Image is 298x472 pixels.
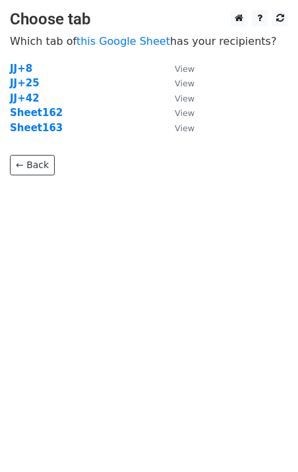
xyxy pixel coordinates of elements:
h3: Choose tab [10,10,288,29]
a: Sheet162 [10,107,63,119]
a: Sheet163 [10,122,63,134]
a: JJ+8 [10,63,32,74]
small: View [175,64,194,74]
a: View [162,107,194,119]
a: ← Back [10,155,55,175]
a: View [162,63,194,74]
a: View [162,77,194,89]
a: JJ+42 [10,92,40,104]
a: this Google Sheet [76,35,170,47]
small: View [175,108,194,118]
a: JJ+25 [10,77,40,89]
small: View [175,78,194,88]
p: Which tab of has your recipients? [10,34,288,48]
small: View [175,94,194,103]
a: View [162,92,194,104]
a: View [162,122,194,134]
small: View [175,123,194,133]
